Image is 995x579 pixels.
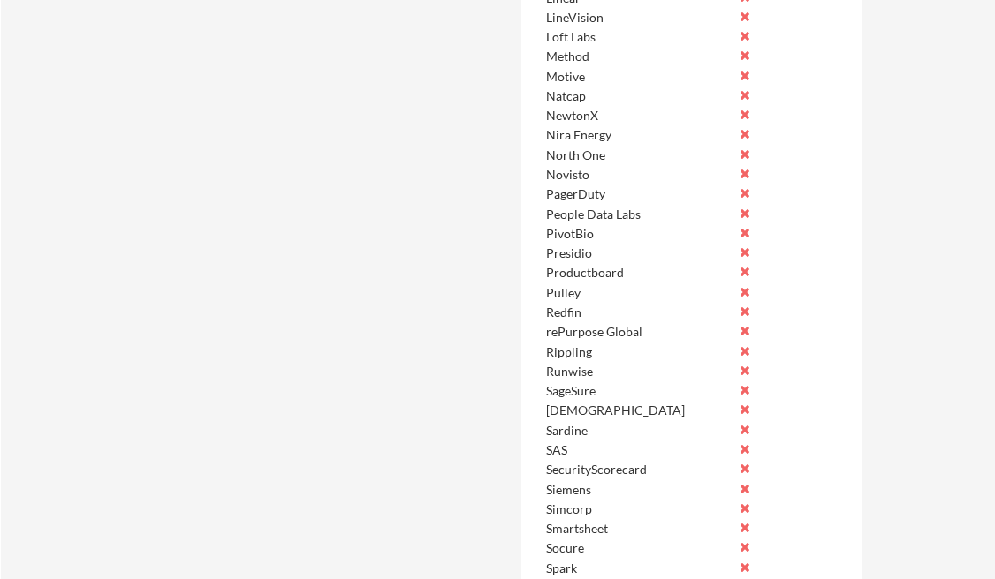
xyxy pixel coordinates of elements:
[546,343,733,361] div: Rippling
[546,520,733,538] div: Smartsheet
[546,206,733,223] div: People Data Labs
[546,402,733,419] div: [DEMOGRAPHIC_DATA]
[546,264,733,282] div: Productboard
[546,422,733,440] div: Sardine
[546,304,733,321] div: Redfin
[546,441,733,459] div: SAS
[546,9,733,26] div: LineVision
[546,147,733,164] div: North One
[546,225,733,243] div: PivotBio
[546,323,733,341] div: rePurpose Global
[546,87,733,105] div: Natcap
[546,363,733,380] div: Runwise
[546,284,733,302] div: Pulley
[546,382,733,400] div: SageSure
[546,481,733,499] div: Siemens
[546,461,733,478] div: SecurityScorecard
[546,48,733,65] div: Method
[546,244,733,262] div: Presidio
[546,500,733,518] div: Simcorp
[546,68,733,86] div: Motive
[546,107,733,124] div: NewtonX
[546,539,733,557] div: Socure
[546,28,733,46] div: Loft Labs
[546,166,733,184] div: Novisto
[546,126,733,144] div: Nira Energy
[546,185,733,203] div: PagerDuty
[546,560,733,577] div: Spark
